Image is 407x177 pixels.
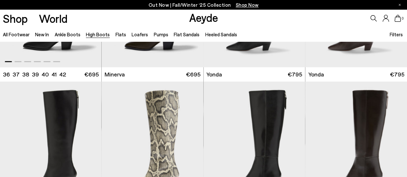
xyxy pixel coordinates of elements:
span: Minerva [105,70,125,78]
span: Yonda [206,70,222,78]
ul: variant [3,70,64,78]
span: €795 [288,70,302,78]
span: Filters [390,31,403,37]
a: New In [35,31,49,37]
li: 39 [32,70,39,78]
span: €695 [186,70,200,78]
a: All Footwear [3,31,30,37]
a: Yonda €795 [204,67,305,82]
a: 0 [394,15,401,22]
span: 0 [401,17,404,20]
a: Shop [3,13,28,24]
li: 37 [13,70,20,78]
a: World [39,13,68,24]
a: Flats [116,31,126,37]
a: Ankle Boots [55,31,80,37]
p: Out Now | Fall/Winter ‘25 Collection [149,1,259,9]
a: Aeyde [189,11,218,24]
a: Flat Sandals [174,31,199,37]
span: Navigate to /collections/new-in [236,2,259,8]
span: €695 [84,70,99,78]
a: Pumps [153,31,168,37]
a: Minerva €695 [102,67,203,82]
a: Loafers [132,31,148,37]
a: High Boots [86,31,110,37]
span: €795 [390,70,404,78]
li: 41 [51,70,57,78]
li: 42 [59,70,66,78]
li: 38 [22,70,29,78]
span: Yonda [308,70,324,78]
a: Yonda €795 [305,67,407,82]
li: 36 [3,70,10,78]
li: 40 [42,70,49,78]
a: Heeled Sandals [205,31,237,37]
